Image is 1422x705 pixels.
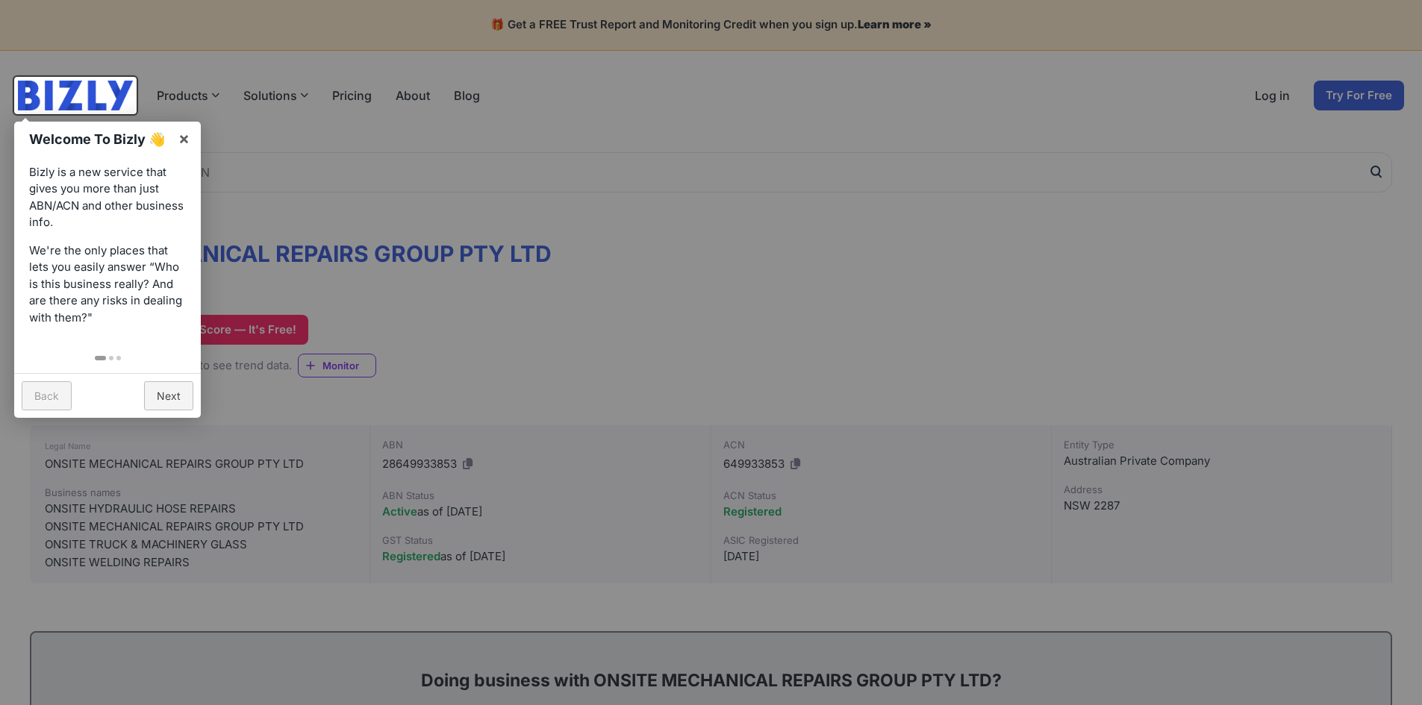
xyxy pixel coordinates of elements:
[22,381,72,410] a: Back
[144,381,193,410] a: Next
[29,164,186,231] p: Bizly is a new service that gives you more than just ABN/ACN and other business info.
[29,129,170,149] h1: Welcome To Bizly 👋
[29,242,186,327] p: We're the only places that lets you easily answer “Who is this business really? And are there any...
[167,122,201,155] a: ×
